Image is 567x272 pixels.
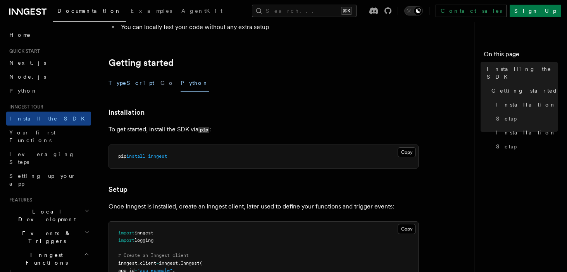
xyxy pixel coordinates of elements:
a: Installation [493,126,558,139]
button: Inngest Functions [6,248,91,270]
a: Examples [126,2,177,21]
span: Inngest tour [6,104,43,110]
span: Install the SDK [9,115,90,122]
span: import [118,238,134,243]
span: Setup [496,143,517,150]
span: install [126,153,145,159]
span: Installing the SDK [487,65,558,81]
code: pip [198,127,209,133]
span: logging [134,238,153,243]
span: Events & Triggers [6,229,84,245]
button: Copy [398,147,416,157]
button: Events & Triggers [6,226,91,248]
button: TypeScript [109,74,154,92]
a: Next.js [6,56,91,70]
span: # Create an Inngest client [118,253,189,258]
a: Your first Functions [6,126,91,147]
span: Features [6,197,32,203]
span: = [156,260,159,266]
span: . [178,260,181,266]
h4: On this page [484,50,558,62]
a: Installing the SDK [484,62,558,84]
span: inngest_client [118,260,156,266]
button: Toggle dark mode [404,6,423,15]
li: You can locally test your code without any extra setup [119,22,419,33]
span: Leveraging Steps [9,151,75,165]
span: inngest [159,260,178,266]
span: Node.js [9,74,46,80]
span: inngest [148,153,167,159]
span: Inngest [181,260,200,266]
a: Install the SDK [6,112,91,126]
button: Local Development [6,205,91,226]
span: Home [9,31,31,39]
span: Your first Functions [9,129,55,143]
span: Installation [496,101,556,108]
p: Once Inngest is installed, create an Inngest client, later used to define your functions and trig... [109,201,419,212]
a: Setup [493,139,558,153]
p: To get started, install the SDK via : [109,124,419,135]
span: Getting started [491,87,558,95]
span: Documentation [57,8,121,14]
a: Python [6,84,91,98]
a: Documentation [53,2,126,22]
kbd: ⌘K [341,7,352,15]
span: Inngest Functions [6,251,84,267]
a: Getting started [488,84,558,98]
a: Installation [109,107,145,118]
a: Getting started [109,57,174,68]
button: Copy [398,224,416,234]
a: Leveraging Steps [6,147,91,169]
a: Sign Up [510,5,561,17]
span: Next.js [9,60,46,66]
a: Contact sales [436,5,507,17]
span: import [118,230,134,236]
span: Examples [131,8,172,14]
a: AgentKit [177,2,227,21]
a: Home [6,28,91,42]
a: Setup [493,112,558,126]
span: Installation [496,129,556,136]
span: Quick start [6,48,40,54]
span: ( [200,260,202,266]
span: AgentKit [181,8,222,14]
span: Setup [496,115,517,122]
a: Installation [493,98,558,112]
a: Setup [109,184,128,195]
span: pip [118,153,126,159]
span: Local Development [6,208,84,223]
span: Python [9,88,38,94]
span: Setting up your app [9,173,76,187]
button: Python [181,74,209,92]
span: inngest [134,230,153,236]
button: Go [160,74,174,92]
a: Node.js [6,70,91,84]
a: Setting up your app [6,169,91,191]
button: Search...⌘K [252,5,357,17]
